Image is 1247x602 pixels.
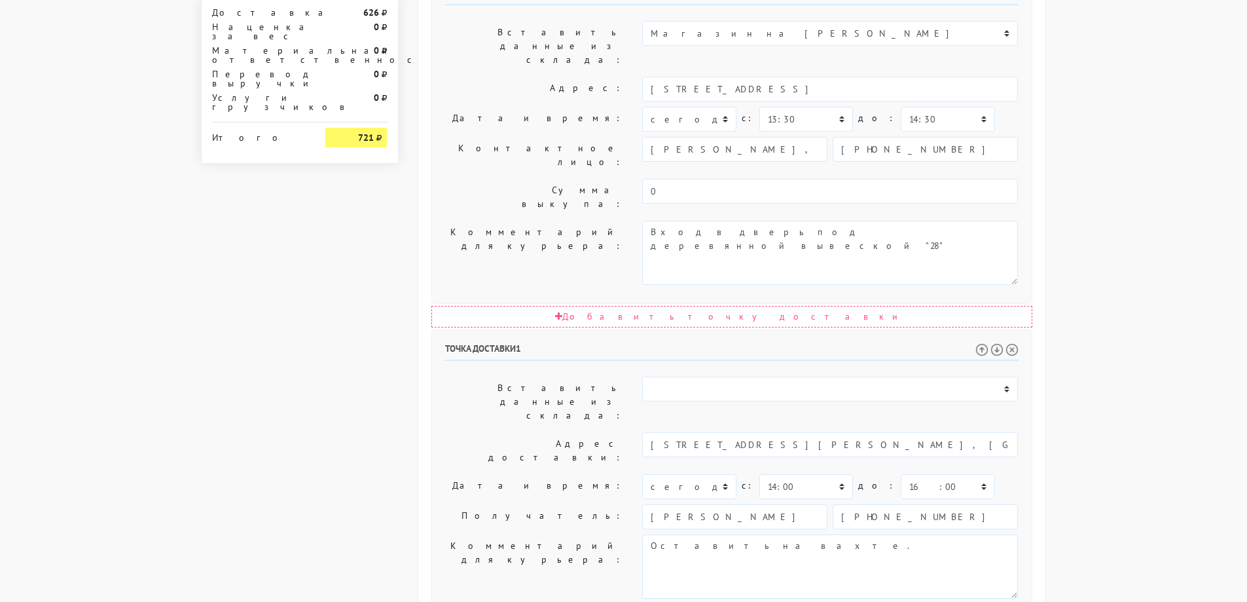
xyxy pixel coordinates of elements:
[742,474,754,497] label: c:
[431,306,1032,328] div: Добавить точку доставки
[642,535,1018,599] textarea: Вход в дверь под деревянной вывеской "28" Оставить на вахте.
[363,7,379,18] strong: 626
[642,221,1018,285] textarea: Вход в дверь под деревянной вывеской "28"
[858,107,895,130] label: до:
[435,432,633,469] label: Адрес доставки:
[742,107,754,130] label: c:
[212,128,306,142] div: Итого
[202,93,316,111] div: Услуги грузчиков
[642,137,827,162] input: Имя
[202,69,316,88] div: Перевод выручки
[833,504,1018,529] input: Телефон
[202,8,316,17] div: Доставка
[833,137,1018,162] input: Телефон
[435,221,633,285] label: Комментарий для курьера:
[374,92,379,103] strong: 0
[435,377,633,427] label: Вставить данные из склада:
[358,132,374,143] strong: 721
[642,504,827,529] input: Имя
[435,137,633,174] label: Контактное лицо:
[435,21,633,71] label: Вставить данные из склада:
[435,535,633,599] label: Комментарий для курьера:
[374,68,379,80] strong: 0
[374,45,379,56] strong: 0
[858,474,895,497] label: до:
[516,343,521,354] span: 1
[374,21,379,33] strong: 0
[435,474,633,499] label: Дата и время:
[202,22,316,41] div: Наценка за вес
[435,107,633,132] label: Дата и время:
[435,179,633,216] label: Сумма выкупа:
[445,343,1019,361] h6: Точка доставки
[202,46,316,64] div: Материальная ответственность
[435,504,633,529] label: Получатель:
[435,77,633,102] label: Адрес:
